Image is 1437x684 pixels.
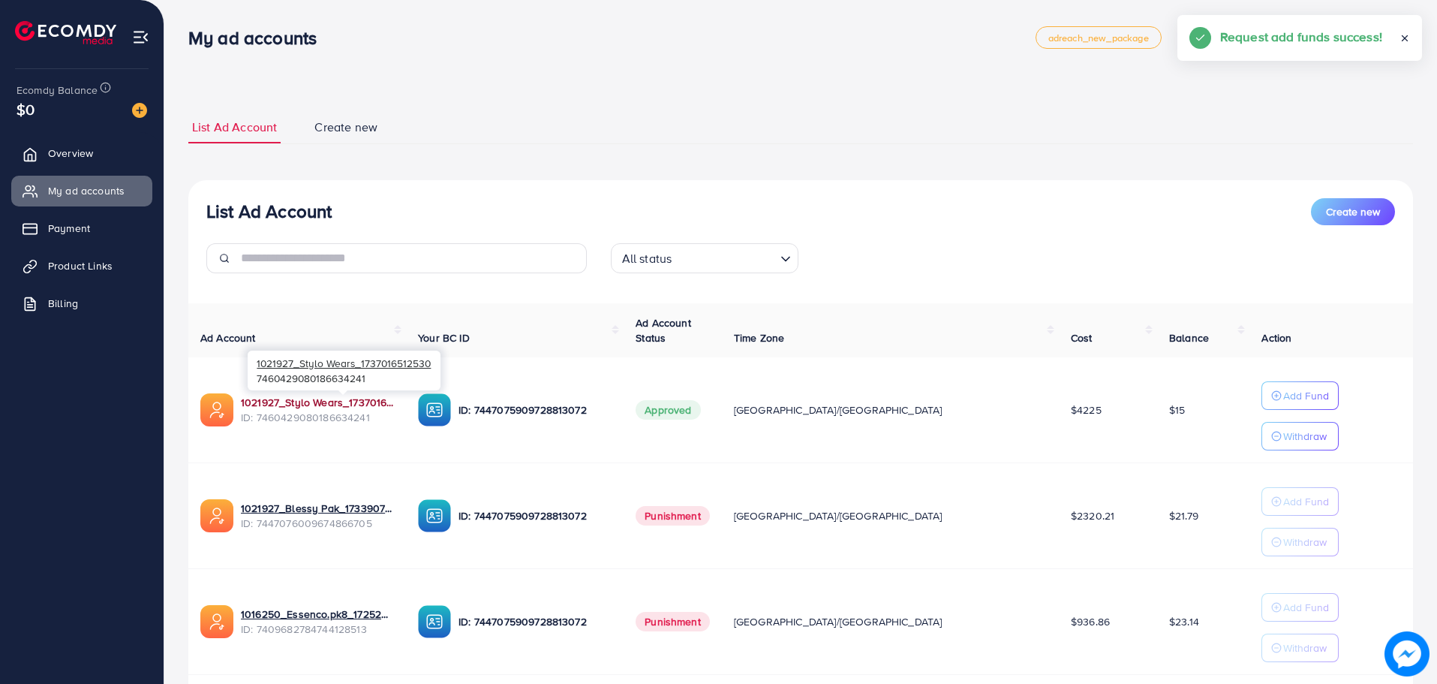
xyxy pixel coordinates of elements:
span: Create new [314,119,377,136]
span: adreach_new_package [1048,33,1149,43]
span: Payment [48,221,90,236]
span: Ecomdy Balance [17,83,98,98]
p: Withdraw [1283,533,1327,551]
a: My ad accounts [11,176,152,206]
h3: List Ad Account [206,200,332,222]
div: <span class='underline'>1016250_Essenco.pk8_1725201216863</span></br>7409682784744128513 [241,607,394,637]
span: $2320.21 [1071,508,1114,523]
span: Overview [48,146,93,161]
a: Overview [11,138,152,168]
span: Billing [48,296,78,311]
img: ic-ba-acc.ded83a64.svg [418,605,451,638]
p: ID: 7447075909728813072 [458,613,612,631]
p: ID: 7447075909728813072 [458,401,612,419]
span: Time Zone [734,330,784,345]
span: Punishment [636,612,710,631]
span: Action [1261,330,1291,345]
span: Punishment [636,506,710,526]
span: Balance [1169,330,1209,345]
span: Ad Account [200,330,256,345]
div: 7460429080186634241 [248,351,440,390]
h5: Request add funds success! [1220,27,1382,47]
span: ID: 7447076009674866705 [241,516,394,531]
span: ID: 7460429080186634241 [241,410,394,425]
a: Billing [11,288,152,318]
p: Add Fund [1283,493,1329,511]
a: 1021927_Blessy Pak_1733907511812 [241,501,394,516]
button: Add Fund [1261,593,1339,622]
a: 1021927_Stylo Wears_1737016512530 [241,395,394,410]
a: adreach_new_package [1036,26,1162,49]
img: menu [132,29,149,46]
img: logo [15,21,116,44]
p: ID: 7447075909728813072 [458,507,612,525]
span: Product Links [48,258,113,273]
button: Create new [1311,198,1395,225]
span: $23.14 [1169,614,1199,629]
span: List Ad Account [192,119,277,136]
button: Withdraw [1261,528,1339,556]
span: Approved [636,400,700,420]
img: ic-ba-acc.ded83a64.svg [418,393,451,426]
div: Search for option [611,243,798,273]
span: $21.79 [1169,508,1198,523]
span: My ad accounts [48,183,125,198]
span: Create new [1326,204,1380,219]
span: ID: 7409682784744128513 [241,622,394,637]
span: [GEOGRAPHIC_DATA]/[GEOGRAPHIC_DATA] [734,508,942,523]
span: [GEOGRAPHIC_DATA]/[GEOGRAPHIC_DATA] [734,402,942,417]
span: $15 [1169,402,1185,417]
span: $0 [17,98,35,120]
img: ic-ads-acc.e4c84228.svg [200,605,233,638]
span: All status [619,248,675,270]
a: 1016250_Essenco.pk8_1725201216863 [241,607,394,622]
button: Withdraw [1261,422,1339,450]
img: ic-ba-acc.ded83a64.svg [418,499,451,532]
button: Add Fund [1261,487,1339,516]
span: Your BC ID [418,330,470,345]
a: Product Links [11,251,152,281]
h3: My ad accounts [188,27,329,49]
p: Add Fund [1283,387,1329,405]
img: ic-ads-acc.e4c84228.svg [200,393,233,426]
span: 1021927_Stylo Wears_1737016512530 [257,356,431,370]
span: $936.86 [1071,614,1110,629]
span: [GEOGRAPHIC_DATA]/[GEOGRAPHIC_DATA] [734,614,942,629]
div: <span class='underline'>1021927_Blessy Pak_1733907511812</span></br>7447076009674866705 [241,501,394,532]
span: $4225 [1071,402,1102,417]
input: Search for option [676,245,774,270]
a: Payment [11,213,152,243]
p: Withdraw [1283,427,1327,445]
img: image [1384,631,1429,676]
img: ic-ads-acc.e4c84228.svg [200,499,233,532]
button: Add Fund [1261,381,1339,410]
p: Add Fund [1283,598,1329,616]
p: Withdraw [1283,639,1327,657]
span: Cost [1071,330,1093,345]
button: Withdraw [1261,634,1339,662]
img: image [132,103,147,118]
span: Ad Account Status [636,315,691,345]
